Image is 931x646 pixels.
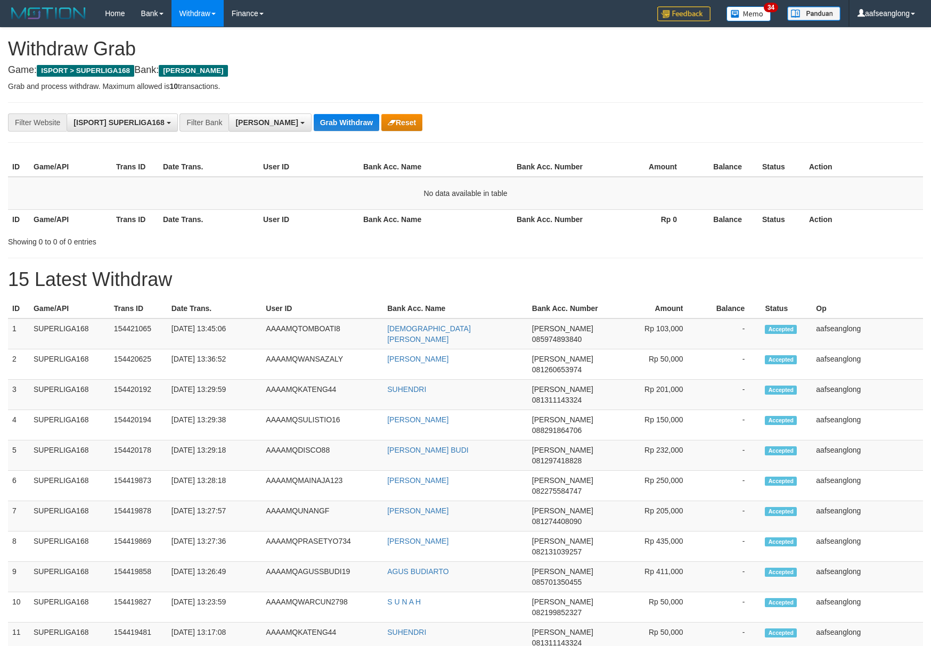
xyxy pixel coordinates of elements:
td: 154420178 [110,440,167,471]
button: Reset [381,114,422,131]
td: 8 [8,531,29,562]
td: - [699,531,761,562]
td: aafseanglong [812,562,923,592]
td: SUPERLIGA168 [29,592,110,623]
span: Accepted [765,568,797,577]
a: [DEMOGRAPHIC_DATA] [PERSON_NAME] [387,324,471,344]
th: Amount [607,299,699,318]
th: Trans ID [110,299,167,318]
th: Bank Acc. Name [383,299,528,318]
td: [DATE] 13:29:38 [167,410,262,440]
th: Balance [693,157,758,177]
span: Accepted [765,628,797,637]
td: 154419869 [110,531,167,562]
td: SUPERLIGA168 [29,501,110,531]
td: Rp 250,000 [607,471,699,501]
span: [PERSON_NAME] [532,355,593,363]
a: S U N A H [387,598,421,606]
td: 154420194 [110,410,167,440]
span: Copy 082199852327 to clipboard [532,608,582,617]
th: Amount [595,157,693,177]
h4: Game: Bank: [8,65,923,76]
td: aafseanglong [812,501,923,531]
td: [DATE] 13:26:49 [167,562,262,592]
th: User ID [262,299,383,318]
td: aafseanglong [812,380,923,410]
td: SUPERLIGA168 [29,562,110,592]
a: AGUS BUDIARTO [387,567,448,576]
span: [PERSON_NAME] [532,446,593,454]
th: Balance [699,299,761,318]
td: - [699,562,761,592]
td: - [699,380,761,410]
td: [DATE] 13:29:59 [167,380,262,410]
td: Rp 103,000 [607,318,699,349]
span: [PERSON_NAME] [532,537,593,545]
button: [PERSON_NAME] [228,113,311,132]
h1: 15 Latest Withdraw [8,269,923,290]
td: aafseanglong [812,318,923,349]
td: [DATE] 13:23:59 [167,592,262,623]
th: Bank Acc. Name [359,157,512,177]
a: [PERSON_NAME] [387,506,448,515]
td: [DATE] 13:27:36 [167,531,262,562]
td: SUPERLIGA168 [29,471,110,501]
span: Copy 085701350455 to clipboard [532,578,582,586]
span: 34 [764,3,778,12]
span: [PERSON_NAME] [532,324,593,333]
td: aafseanglong [812,471,923,501]
span: Accepted [765,386,797,395]
span: Copy 081274408090 to clipboard [532,517,582,526]
td: AAAAMQTOMBOATI8 [262,318,383,349]
td: 5 [8,440,29,471]
td: aafseanglong [812,410,923,440]
span: [PERSON_NAME] [532,567,593,576]
th: Bank Acc. Number [528,299,607,318]
th: Trans ID [112,157,159,177]
a: SUHENDRI [387,385,426,394]
button: Grab Withdraw [314,114,379,131]
td: 10 [8,592,29,623]
span: [PERSON_NAME] [532,628,593,636]
td: Rp 205,000 [607,501,699,531]
td: - [699,349,761,380]
td: - [699,501,761,531]
span: [PERSON_NAME] [235,118,298,127]
td: Rp 150,000 [607,410,699,440]
td: SUPERLIGA168 [29,349,110,380]
th: Game/API [29,157,112,177]
td: No data available in table [8,177,923,210]
td: Rp 50,000 [607,592,699,623]
td: AAAAMQWARCUN2798 [262,592,383,623]
td: [DATE] 13:29:18 [167,440,262,471]
td: SUPERLIGA168 [29,380,110,410]
span: Accepted [765,325,797,334]
span: Accepted [765,598,797,607]
td: - [699,440,761,471]
span: Copy 085974893840 to clipboard [532,335,582,344]
div: Filter Bank [179,113,228,132]
span: Copy 082131039257 to clipboard [532,547,582,556]
td: AAAAMQWANSAZALY [262,349,383,380]
td: 2 [8,349,29,380]
span: Copy 081297418828 to clipboard [532,456,582,465]
td: 1 [8,318,29,349]
td: 154419827 [110,592,167,623]
span: Accepted [765,537,797,546]
td: AAAAMQUNANGF [262,501,383,531]
span: Accepted [765,355,797,364]
th: ID [8,157,29,177]
th: Date Trans. [167,299,262,318]
span: [PERSON_NAME] [532,476,593,485]
td: 154420192 [110,380,167,410]
div: Showing 0 to 0 of 0 entries [8,232,380,247]
strong: 10 [169,82,178,91]
th: Bank Acc. Number [512,209,595,229]
h1: Withdraw Grab [8,38,923,60]
td: - [699,410,761,440]
th: User ID [259,209,359,229]
span: [PERSON_NAME] [532,385,593,394]
th: Date Trans. [159,209,259,229]
td: 154419873 [110,471,167,501]
td: 9 [8,562,29,592]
